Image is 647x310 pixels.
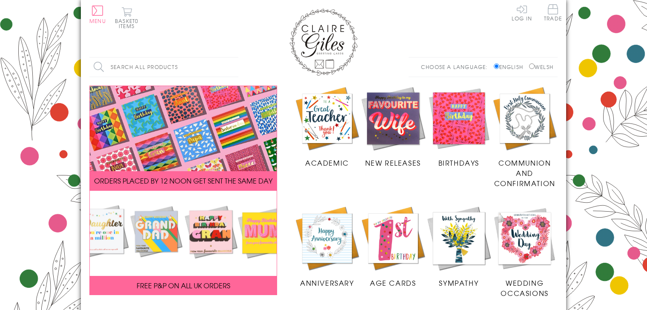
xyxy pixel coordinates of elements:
[426,86,492,168] a: Birthdays
[370,278,416,288] span: Age Cards
[544,4,562,21] span: Trade
[494,158,555,188] span: Communion and Confirmation
[89,17,106,25] span: Menu
[89,6,106,23] button: Menu
[439,278,478,288] span: Sympathy
[89,57,238,77] input: Search all products
[300,278,354,288] span: Anniversary
[492,86,558,189] a: Communion and Confirmation
[494,63,499,69] input: English
[115,7,138,29] button: Basket0 items
[512,4,532,21] a: Log In
[494,63,527,71] label: English
[501,278,548,298] span: Wedding Occasions
[360,86,426,168] a: New Releases
[544,4,562,23] a: Trade
[529,63,553,71] label: Welsh
[426,205,492,288] a: Sympathy
[294,205,360,288] a: Anniversary
[529,63,535,69] input: Welsh
[230,57,238,77] input: Search
[438,158,479,168] span: Birthdays
[305,158,349,168] span: Academic
[94,175,272,186] span: ORDERS PLACED BY 12 NOON GET SENT THE SAME DAY
[492,205,558,298] a: Wedding Occasions
[360,205,426,288] a: Age Cards
[294,86,360,168] a: Academic
[137,280,230,290] span: FREE P&P ON ALL UK ORDERS
[421,63,492,71] p: Choose a language:
[119,17,138,30] span: 0 items
[365,158,421,168] span: New Releases
[289,9,358,76] img: Claire Giles Greetings Cards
